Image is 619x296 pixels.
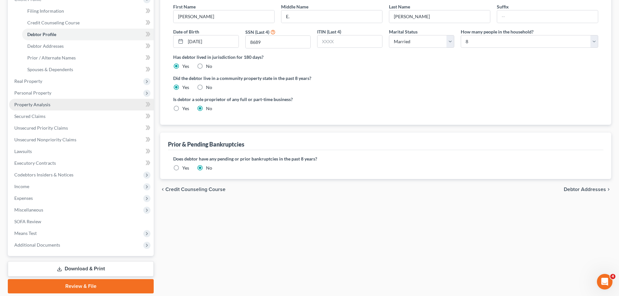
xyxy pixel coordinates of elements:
span: Miscellaneous [14,207,43,212]
a: Unsecured Nonpriority Claims [9,134,154,146]
a: Review & File [8,279,154,293]
a: SOFA Review [9,216,154,227]
label: No [206,63,212,70]
span: Additional Documents [14,242,60,248]
a: Executory Contracts [9,157,154,169]
span: Secured Claims [14,113,45,119]
label: Is debtor a sole proprietor of any full or part-time business? [173,96,382,103]
span: Unsecured Nonpriority Claims [14,137,76,142]
label: Marital Status [389,28,418,35]
a: Property Analysis [9,99,154,110]
span: Unsecured Priority Claims [14,125,68,131]
input: MM/DD/YYYY [186,35,238,48]
label: How many people in the household? [461,28,534,35]
input: -- [497,10,598,23]
iframe: Intercom live chat [597,274,613,290]
input: XXXX [317,35,382,48]
label: Has debtor lived in jurisdiction for 180 days? [173,54,598,60]
span: Credit Counseling Course [27,20,80,25]
label: Middle Name [281,3,308,10]
span: Lawsuits [14,148,32,154]
span: Expenses [14,195,33,201]
label: First Name [173,3,196,10]
input: -- [389,10,490,23]
div: Prior & Pending Bankruptcies [168,140,244,148]
button: chevron_left Credit Counseling Course [160,187,226,192]
span: 4 [610,274,615,279]
label: No [206,105,212,112]
a: Download & Print [8,261,154,277]
label: Does debtor have any pending or prior bankruptcies in the past 8 years? [173,155,598,162]
span: Income [14,184,29,189]
label: Suffix [497,3,509,10]
span: Filing Information [27,8,64,14]
label: Last Name [389,3,410,10]
input: M.I [281,10,382,23]
span: Debtor Profile [27,32,56,37]
span: Codebtors Insiders & Notices [14,172,73,177]
a: Filing Information [22,5,154,17]
span: Personal Property [14,90,51,96]
span: Debtor Addresses [564,187,606,192]
label: Date of Birth [173,28,199,35]
label: Yes [182,84,189,91]
a: Debtor Profile [22,29,154,40]
span: Spouses & Dependents [27,67,73,72]
label: No [206,84,212,91]
i: chevron_right [606,187,611,192]
a: Secured Claims [9,110,154,122]
label: Yes [182,165,189,171]
a: Prior / Alternate Names [22,52,154,64]
a: Spouses & Dependents [22,64,154,75]
a: Debtor Addresses [22,40,154,52]
a: Unsecured Priority Claims [9,122,154,134]
input: -- [174,10,274,23]
a: Credit Counseling Course [22,17,154,29]
span: Executory Contracts [14,160,56,166]
i: chevron_left [160,187,165,192]
a: Lawsuits [9,146,154,157]
input: XXXX [246,36,310,48]
span: SOFA Review [14,219,41,224]
span: Debtor Addresses [27,43,64,49]
span: Credit Counseling Course [165,187,226,192]
label: Yes [182,105,189,112]
label: Did the debtor live in a community property state in the past 8 years? [173,75,598,82]
label: Yes [182,63,189,70]
label: No [206,165,212,171]
label: SSN (Last 4) [245,29,269,35]
label: ITIN (Last 4) [317,28,341,35]
span: Means Test [14,230,37,236]
button: Debtor Addresses chevron_right [564,187,611,192]
span: Prior / Alternate Names [27,55,76,60]
span: Real Property [14,78,42,84]
span: Property Analysis [14,102,50,107]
